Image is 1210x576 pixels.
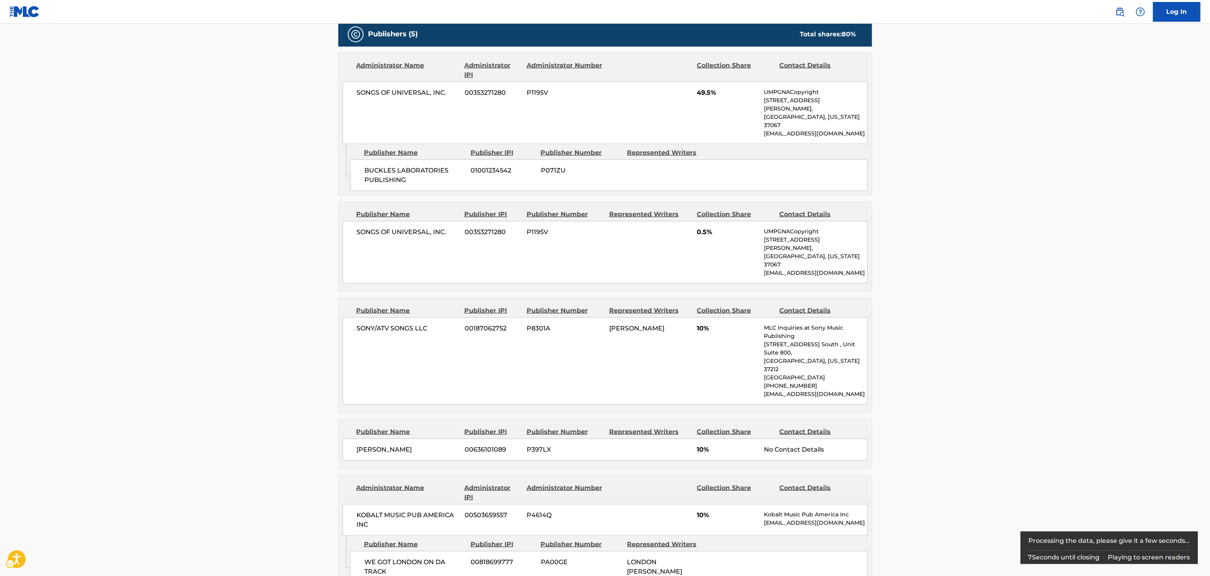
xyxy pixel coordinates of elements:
[364,540,465,549] div: Publisher Name
[627,148,708,158] div: Represented Writers
[541,166,621,175] span: P071ZU
[609,427,691,437] div: Represented Writers
[764,373,867,382] p: [GEOGRAPHIC_DATA]
[527,88,603,98] span: P1195V
[465,61,521,80] div: Administrator IPI
[764,269,867,277] p: [EMAIL_ADDRESS][DOMAIN_NAME]
[764,88,867,96] p: UMPGNACopyright
[697,483,773,502] div: Collection Share
[764,96,867,113] p: [STREET_ADDRESS][PERSON_NAME],
[764,324,867,340] p: MLC Inquiries at Sony Music Publishing
[471,540,535,549] div: Publisher IPI
[465,88,521,98] span: 00353271280
[764,519,867,527] p: [EMAIL_ADDRESS][DOMAIN_NAME]
[465,324,521,333] span: 00187062752
[541,557,621,567] span: PA00GE
[471,148,535,158] div: Publisher IPI
[357,445,459,454] span: [PERSON_NAME]
[697,324,758,333] span: 10%
[368,30,418,39] h5: Publishers (5)
[764,252,867,269] p: [GEOGRAPHIC_DATA], [US_STATE] 37067
[356,427,459,437] div: Publisher Name
[465,445,521,454] span: 00636101089
[764,445,867,454] div: No Contact Details
[541,540,621,549] div: Publisher Number
[527,510,603,520] span: P4614Q
[465,510,521,520] span: 00503659557
[465,306,521,315] div: Publisher IPI
[357,227,459,237] span: SONGS OF UNIVERSAL, INC.
[356,483,459,502] div: Administrator Name
[609,306,691,315] div: Represented Writers
[357,88,459,98] span: SONGS OF UNIVERSAL, INC.
[1028,531,1191,550] div: Processing the data, please give it a few seconds...
[527,227,603,237] span: P1195V
[697,427,773,437] div: Collection Share
[465,427,521,437] div: Publisher IPI
[764,390,867,398] p: [EMAIL_ADDRESS][DOMAIN_NAME]
[357,324,459,333] span: SONY/ATV SONGS LLC
[764,129,867,138] p: [EMAIL_ADDRESS][DOMAIN_NAME]
[800,30,856,39] div: Total shares:
[1153,2,1201,22] a: Log In
[527,445,603,454] span: P397LX
[780,306,856,315] div: Contact Details
[609,325,664,332] span: [PERSON_NAME]
[356,210,459,219] div: Publisher Name
[527,306,603,315] div: Publisher Number
[1028,553,1032,561] span: 7
[697,61,773,80] div: Collection Share
[465,227,521,237] span: 00353271280
[527,483,603,502] div: Administrator Number
[764,236,867,252] p: [STREET_ADDRESS][PERSON_NAME],
[357,510,459,529] span: KOBALT MUSIC PUB AMERICA INC
[527,210,603,219] div: Publisher Number
[465,483,521,502] div: Administrator IPI
[471,557,535,567] span: 00818699777
[356,306,459,315] div: Publisher Name
[364,148,465,158] div: Publisher Name
[627,540,708,549] div: Represented Writers
[465,210,521,219] div: Publisher IPI
[842,30,856,38] span: 80 %
[609,210,691,219] div: Represented Writers
[9,6,40,17] img: MLC Logo
[471,166,535,175] span: 01001234542
[527,324,603,333] span: P8301A
[364,166,465,185] span: BUCKLES LABORATORIES PUBLISHING
[780,427,856,437] div: Contact Details
[780,61,856,80] div: Contact Details
[764,510,867,519] p: Kobalt Music Pub America Inc
[527,427,603,437] div: Publisher Number
[764,340,867,357] p: [STREET_ADDRESS] South , Unit Suite 800,
[527,61,603,80] div: Administrator Number
[697,510,758,520] span: 10%
[356,61,459,80] div: Administrator Name
[764,357,867,373] p: [GEOGRAPHIC_DATA], [US_STATE] 37212
[351,30,360,39] img: Publishers
[697,445,758,454] span: 10%
[697,88,758,98] span: 49.5%
[697,227,758,237] span: 0.5%
[697,210,773,219] div: Collection Share
[780,210,856,219] div: Contact Details
[764,113,867,129] p: [GEOGRAPHIC_DATA], [US_STATE] 37067
[697,306,773,315] div: Collection Share
[627,558,683,575] span: LONDON [PERSON_NAME]
[764,382,867,390] p: [PHONE_NUMBER]
[1115,7,1125,17] img: search
[764,227,867,236] p: UMPGNACopyright
[541,148,621,158] div: Publisher Number
[1136,7,1145,17] img: help
[780,483,856,502] div: Contact Details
